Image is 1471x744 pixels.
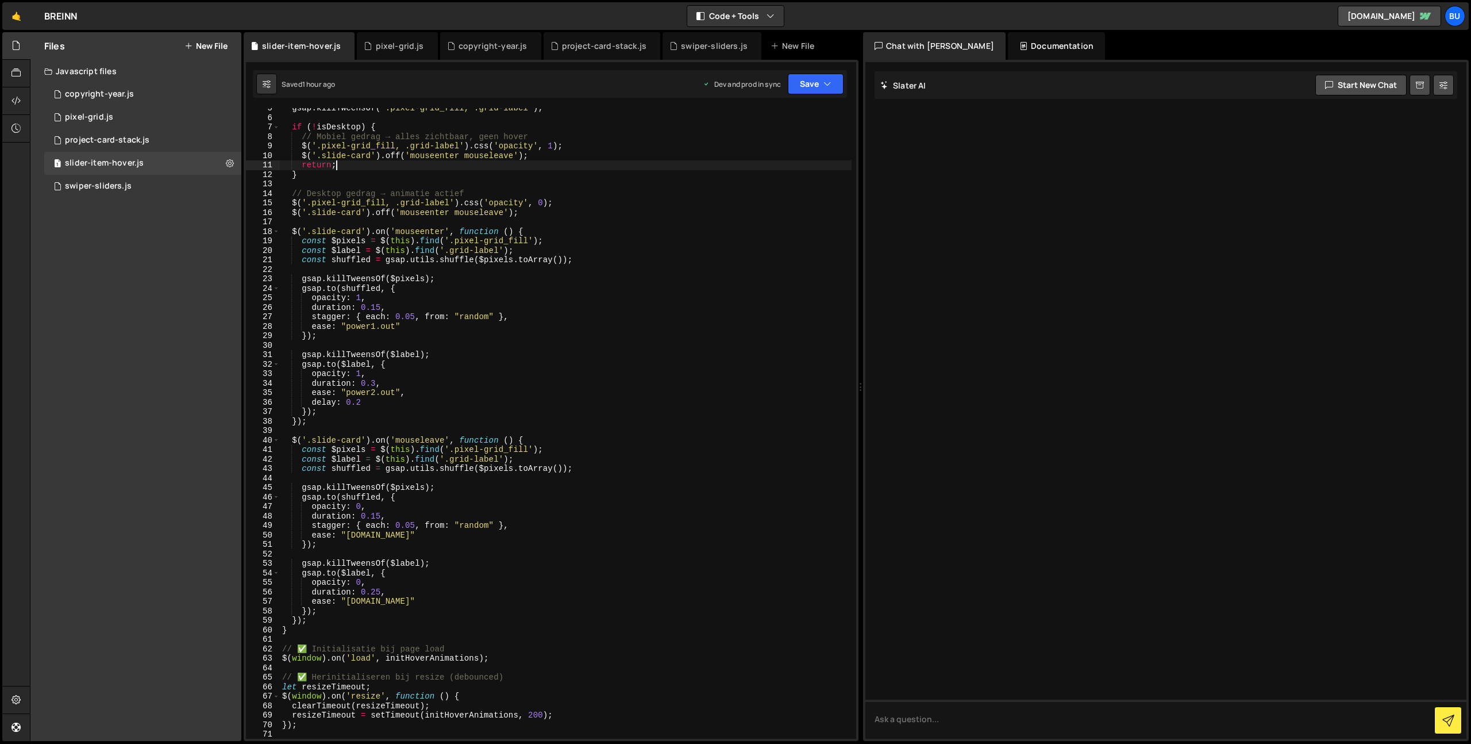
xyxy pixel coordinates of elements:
div: 56 [246,588,280,597]
div: 45 [246,483,280,493]
div: 64 [246,664,280,673]
div: 34 [246,379,280,389]
div: 69 [246,711,280,720]
div: 17243/47721.js [44,175,241,198]
button: Save [788,74,844,94]
div: slider-item-hover.js [65,158,144,168]
div: BREINN [44,9,77,23]
div: 70 [246,720,280,730]
div: swiper-sliders.js [681,40,748,52]
div: 68 [246,701,280,711]
div: 30 [246,341,280,351]
div: 7 [246,122,280,132]
div: 55 [246,578,280,588]
div: 35 [246,388,280,398]
div: swiper-sliders.js [65,181,132,191]
div: 31 [246,350,280,360]
div: copyright-year.js [459,40,527,52]
div: 17243/47778.js [44,83,241,106]
div: 23 [246,274,280,284]
div: 24 [246,284,280,294]
div: 37 [246,407,280,417]
span: 1 [54,160,61,169]
div: 17 [246,217,280,227]
div: 16 [246,208,280,218]
div: 53 [246,559,280,569]
a: 🤙 [2,2,30,30]
div: 60 [246,626,280,635]
div: copyright-year.js [65,89,134,99]
div: 20 [246,246,280,256]
div: 39 [246,426,280,436]
div: 46 [246,493,280,503]
div: Javascript files [30,60,241,83]
div: 32 [246,360,280,370]
div: 71 [246,730,280,739]
div: 47 [246,502,280,512]
div: pixel-grid.js [376,40,424,52]
div: 33 [246,369,280,379]
div: 25 [246,293,280,303]
div: 59 [246,616,280,626]
div: pixel-grid.js [65,112,113,122]
div: 49 [246,521,280,531]
div: 42 [246,455,280,465]
div: New File [771,40,819,52]
div: 58 [246,607,280,616]
h2: Files [44,40,65,52]
div: 36 [246,398,280,408]
div: 11 [246,160,280,170]
div: 28 [246,322,280,332]
div: 62 [246,645,280,654]
div: 5 [246,103,280,113]
div: 14 [246,189,280,199]
div: 66 [246,682,280,692]
div: 43 [246,464,280,474]
div: 6 [246,113,280,123]
div: 26 [246,303,280,313]
div: Documentation [1008,32,1105,60]
div: 27 [246,312,280,322]
button: New File [184,41,228,51]
div: 9 [246,141,280,151]
div: project-card-stack.js [65,135,149,145]
div: 51 [246,540,280,550]
a: Bu [1445,6,1465,26]
div: 65 [246,673,280,682]
div: 17243/47771.js [44,129,241,152]
div: 61 [246,635,280,645]
div: 15 [246,198,280,208]
div: 67 [246,692,280,701]
div: 18 [246,227,280,237]
div: 48 [246,512,280,521]
div: 19 [246,236,280,246]
div: 22 [246,265,280,275]
div: 1 hour ago [302,79,336,89]
div: project-card-stack.js [562,40,646,52]
div: Dev and prod in sync [703,79,781,89]
button: Start new chat [1315,75,1407,95]
div: 52 [246,550,280,559]
div: 12 [246,170,280,180]
div: 29 [246,331,280,341]
div: 13 [246,179,280,189]
div: 41 [246,445,280,455]
button: Code + Tools [687,6,784,26]
div: Chat with [PERSON_NAME] [863,32,1006,60]
div: slider-item-hover.js [262,40,341,52]
div: 44 [246,474,280,484]
h2: Slater AI [880,80,926,91]
a: [DOMAIN_NAME] [1338,6,1441,26]
div: 57 [246,597,280,607]
div: 17243/47965.js [44,152,241,175]
div: 10 [246,151,280,161]
div: 54 [246,569,280,578]
div: Saved [282,79,335,89]
div: 50 [246,531,280,540]
div: 40 [246,436,280,446]
div: 8 [246,132,280,142]
div: 21 [246,255,280,265]
div: 63 [246,654,280,664]
div: 38 [246,417,280,427]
